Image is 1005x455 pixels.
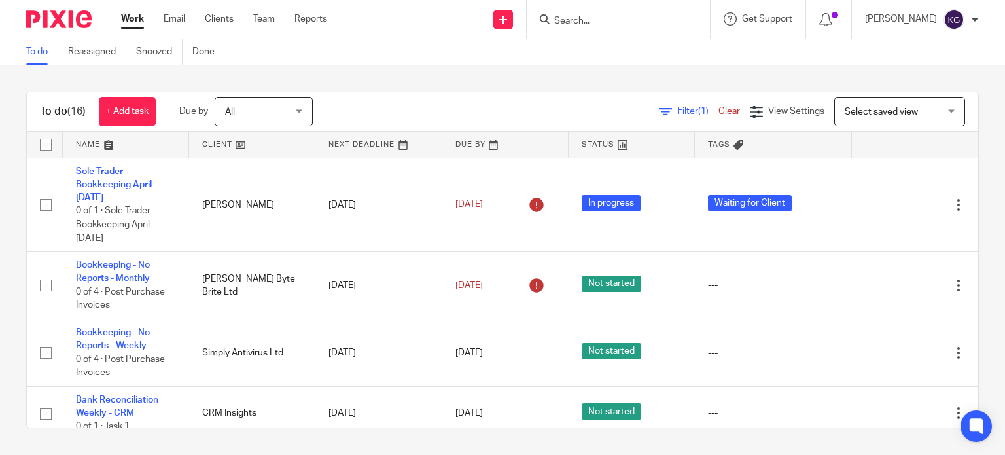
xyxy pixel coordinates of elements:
[455,348,483,357] span: [DATE]
[76,422,130,431] span: 0 of 1 · Task 1
[253,12,275,26] a: Team
[189,158,315,252] td: [PERSON_NAME]
[192,39,224,65] a: Done
[708,346,839,359] div: ---
[26,10,92,28] img: Pixie
[76,167,152,203] a: Sole Trader Bookkeeping April [DATE]
[76,395,158,418] a: Bank Reconciliation Weekly - CRM
[26,39,58,65] a: To do
[76,355,165,378] span: 0 of 4 · Post Purchase Invoices
[76,287,165,310] span: 0 of 4 · Post Purchase Invoices
[708,195,792,211] span: Waiting for Client
[742,14,792,24] span: Get Support
[315,252,442,319] td: [DATE]
[76,207,150,243] span: 0 of 1 · Sole Trader Bookkeeping April [DATE]
[582,195,641,211] span: In progress
[718,107,740,116] a: Clear
[136,39,183,65] a: Snoozed
[582,276,641,292] span: Not started
[225,107,235,117] span: All
[294,12,327,26] a: Reports
[708,141,730,148] span: Tags
[76,328,150,350] a: Bookkeeping - No Reports - Weekly
[189,319,315,386] td: Simply Antivirus Ltd
[943,9,964,30] img: svg%3E
[99,97,156,126] a: + Add task
[708,279,839,292] div: ---
[40,105,86,118] h1: To do
[455,200,483,209] span: [DATE]
[68,39,126,65] a: Reassigned
[768,107,824,116] span: View Settings
[865,12,937,26] p: [PERSON_NAME]
[455,281,483,290] span: [DATE]
[315,158,442,252] td: [DATE]
[582,343,641,359] span: Not started
[677,107,718,116] span: Filter
[121,12,144,26] a: Work
[455,409,483,418] span: [DATE]
[164,12,185,26] a: Email
[582,403,641,420] span: Not started
[708,407,839,420] div: ---
[67,106,86,117] span: (16)
[189,386,315,440] td: CRM Insights
[698,107,709,116] span: (1)
[189,252,315,319] td: [PERSON_NAME] Byte Brite Ltd
[315,319,442,386] td: [DATE]
[76,261,150,283] a: Bookkeeping - No Reports - Monthly
[553,16,671,27] input: Search
[845,107,918,117] span: Select saved view
[315,386,442,440] td: [DATE]
[205,12,234,26] a: Clients
[179,105,208,118] p: Due by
